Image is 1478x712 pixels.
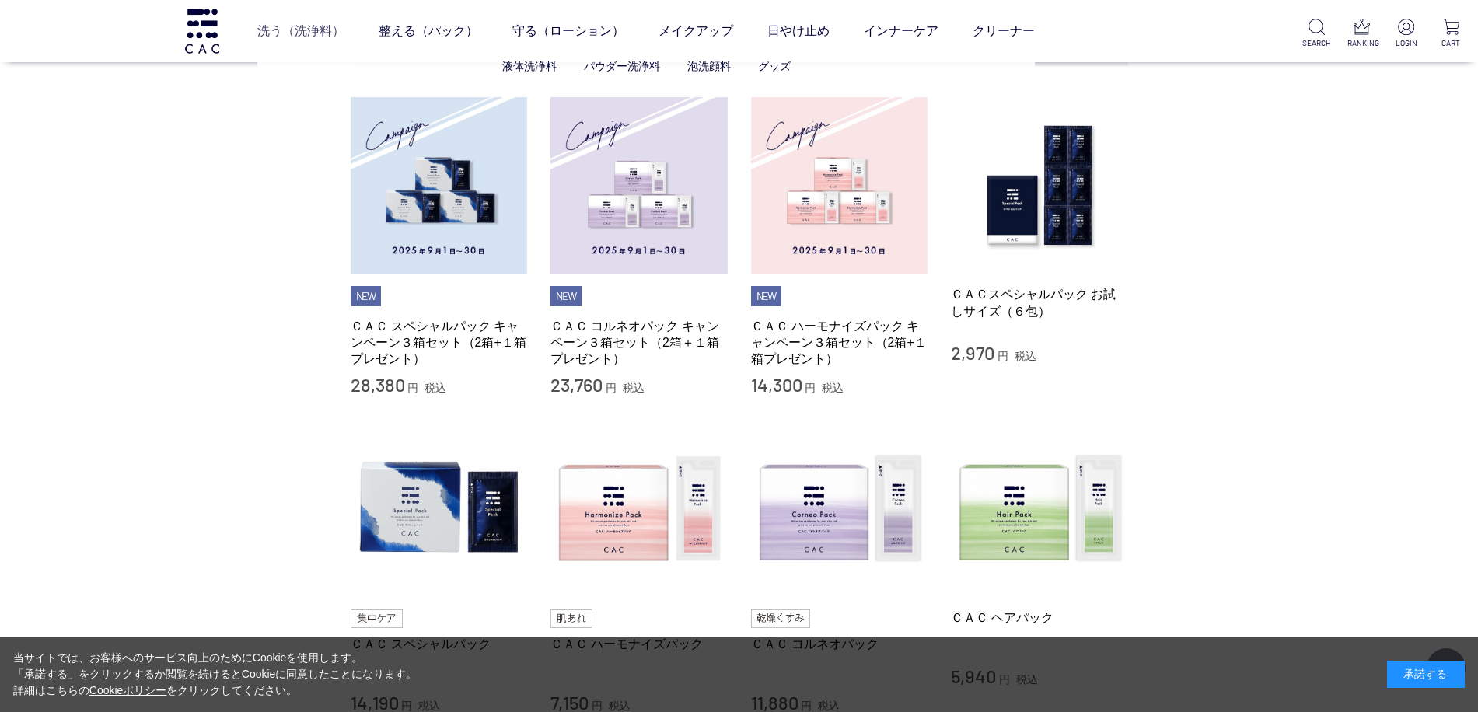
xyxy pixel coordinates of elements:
[751,318,928,368] a: ＣＡＣ ハーモナイズパック キャンペーン３箱セット（2箱+１箱プレゼント）
[89,684,167,696] a: Cookieポリシー
[951,421,1128,598] img: ＣＡＣ ヘアパック
[351,286,382,306] li: NEW
[1392,19,1420,49] a: LOGIN
[351,636,528,652] a: ＣＡＣ スペシャルパック
[351,318,528,368] a: ＣＡＣ スペシャルパック キャンペーン３箱セット（2箱+１箱プレゼント）
[623,382,645,394] span: 税込
[379,9,478,53] a: 整える（パック）
[751,286,782,306] li: NEW
[512,9,624,53] a: 守る（ローション）
[1302,37,1331,49] p: SEARCH
[550,636,728,652] a: ＣＡＣ ハーモナイズパック
[1387,661,1465,688] div: 承諾する
[183,9,222,53] img: logo
[351,97,528,274] img: ＣＡＣ スペシャルパック キャンペーン３箱セット（2箱+１箱プレゼント）
[502,60,557,72] a: 液体洗浄料
[550,373,603,396] span: 23,760
[1392,37,1420,49] p: LOGIN
[606,382,617,394] span: 円
[550,421,728,598] img: ＣＡＣ ハーモナイズパック
[1437,19,1466,49] a: CART
[951,97,1128,274] img: ＣＡＣスペシャルパック お試しサイズ（６包）
[758,60,791,72] a: グッズ
[1302,19,1331,49] a: SEARCH
[425,382,446,394] span: 税込
[584,60,660,72] a: パウダー洗浄料
[951,286,1128,319] a: ＣＡＣスペシャルパック お試しサイズ（６包）
[550,318,728,368] a: ＣＡＣ コルネオパック キャンペーン３箱セット（2箱＋１箱プレゼント）
[1015,350,1036,362] span: 税込
[1347,37,1376,49] p: RANKING
[1437,37,1466,49] p: CART
[550,609,592,628] img: 肌あれ
[351,421,528,598] img: ＣＡＣ スペシャルパック
[1347,19,1376,49] a: RANKING
[751,636,928,652] a: ＣＡＣ コルネオパック
[351,373,405,396] span: 28,380
[351,609,404,628] img: 集中ケア
[751,609,811,628] img: 乾燥くすみ
[13,650,418,699] div: 当サイトでは、お客様へのサービス向上のためにCookieを使用します。 「承諾する」をクリックするか閲覧を続けるとCookieに同意したことになります。 詳細はこちらの をクリックしてください。
[659,9,733,53] a: メイクアップ
[767,9,830,53] a: 日やけ止め
[951,341,994,364] span: 2,970
[751,421,928,598] img: ＣＡＣ コルネオパック
[751,373,802,396] span: 14,300
[407,382,418,394] span: 円
[751,97,928,274] img: ＣＡＣ ハーモナイズパック キャンペーン３箱セット（2箱+１箱プレゼント）
[257,9,344,53] a: 洗う（洗浄料）
[550,286,582,306] li: NEW
[822,382,844,394] span: 税込
[998,350,1008,362] span: 円
[864,9,938,53] a: インナーケア
[805,382,816,394] span: 円
[951,609,1128,626] a: ＣＡＣ ヘアパック
[687,60,731,72] a: 泡洗顔料
[973,9,1035,53] a: クリーナー
[550,97,728,274] img: ＣＡＣ コルネオパック キャンペーン３箱セット（2箱＋１箱プレゼント）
